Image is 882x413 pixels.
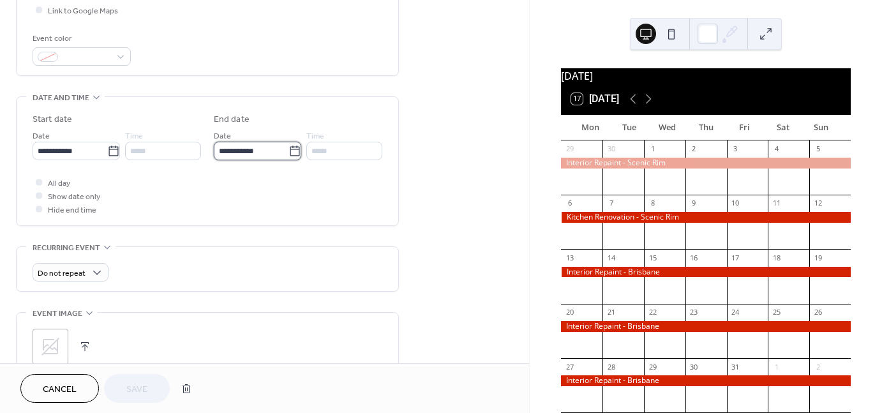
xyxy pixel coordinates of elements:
[306,130,324,143] span: Time
[606,199,616,208] div: 7
[33,113,72,126] div: Start date
[731,362,740,372] div: 31
[689,362,699,372] div: 30
[606,144,616,154] div: 30
[609,115,648,140] div: Tue
[43,383,77,396] span: Cancel
[813,362,823,372] div: 2
[648,144,657,154] div: 1
[561,68,851,84] div: [DATE]
[567,90,624,108] button: 17[DATE]
[731,308,740,317] div: 24
[606,308,616,317] div: 21
[648,199,657,208] div: 8
[33,307,82,320] span: Event image
[813,308,823,317] div: 26
[772,199,781,208] div: 11
[725,115,763,140] div: Fri
[20,374,99,403] button: Cancel
[813,144,823,154] div: 5
[48,4,118,18] span: Link to Google Maps
[689,144,699,154] div: 2
[33,32,128,45] div: Event color
[561,158,851,169] div: Interior Repaint - Scenic Rim
[38,266,86,281] span: Do not repeat
[214,130,231,143] span: Date
[648,362,657,372] div: 29
[48,204,96,217] span: Hide end time
[689,199,699,208] div: 9
[606,362,616,372] div: 28
[648,308,657,317] div: 22
[565,144,574,154] div: 29
[561,267,851,278] div: Interior Repaint - Brisbane
[565,253,574,262] div: 13
[731,144,740,154] div: 3
[561,321,851,332] div: Interior Repaint - Brisbane
[48,177,70,190] span: All day
[33,91,89,105] span: Date and time
[48,190,100,204] span: Show date only
[802,115,841,140] div: Sun
[565,362,574,372] div: 27
[687,115,725,140] div: Thu
[772,253,781,262] div: 18
[561,375,851,386] div: Interior Repaint - Brisbane
[606,253,616,262] div: 14
[214,113,250,126] div: End date
[565,199,574,208] div: 6
[33,241,100,255] span: Recurring event
[648,253,657,262] div: 15
[33,329,68,364] div: ;
[33,130,50,143] span: Date
[571,115,609,140] div: Mon
[125,130,143,143] span: Time
[772,144,781,154] div: 4
[648,115,687,140] div: Wed
[763,115,802,140] div: Sat
[731,253,740,262] div: 17
[813,199,823,208] div: 12
[731,199,740,208] div: 10
[565,308,574,317] div: 20
[689,253,699,262] div: 16
[689,308,699,317] div: 23
[772,362,781,372] div: 1
[813,253,823,262] div: 19
[772,308,781,317] div: 25
[561,212,851,223] div: Kitchen Renovation - Scenic Rim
